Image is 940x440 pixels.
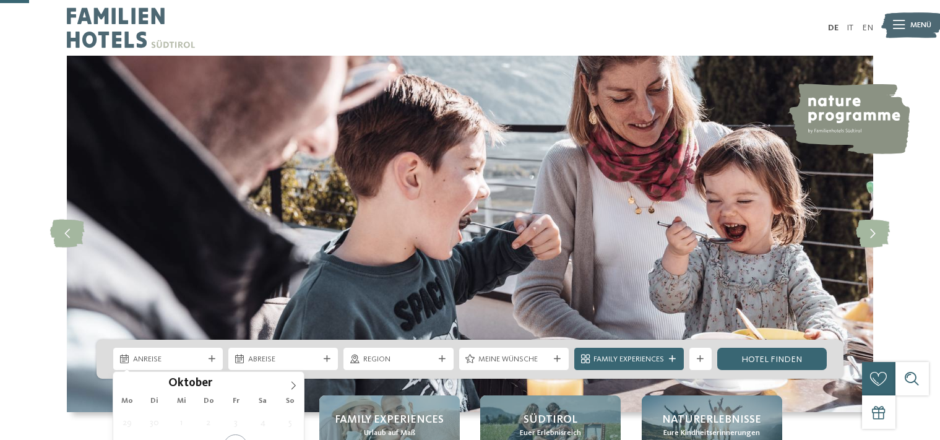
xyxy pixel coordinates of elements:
a: IT [847,24,853,32]
span: September 30, 2025 [142,410,166,434]
span: Meine Wünsche [478,354,549,365]
span: Di [140,397,168,405]
span: Eure Kindheitserinnerungen [663,428,760,439]
span: Family Experiences [593,354,664,365]
span: September 29, 2025 [115,410,139,434]
span: Oktober 4, 2025 [251,410,275,434]
span: Oktober 1, 2025 [170,410,194,434]
span: Fr [222,397,249,405]
span: Abreise [248,354,319,365]
span: Oktober 3, 2025 [223,410,248,434]
span: Urlaub auf Maß [364,428,415,439]
input: Year [212,376,253,389]
a: EN [862,24,873,32]
span: Mi [168,397,195,405]
span: Do [195,397,222,405]
span: Family Experiences [335,412,444,428]
a: DE [828,24,839,32]
img: nature programme by Familienhotels Südtirol [787,84,910,154]
span: Oktober [168,378,212,390]
span: Oktober 5, 2025 [278,410,302,434]
span: Region [363,354,434,365]
span: Sa [249,397,277,405]
span: Naturerlebnisse [662,412,761,428]
a: Hotel finden [717,348,827,370]
span: So [277,397,304,405]
span: Euer Erlebnisreich [520,428,581,439]
span: Menü [910,20,931,31]
span: Anreise [133,354,204,365]
span: Oktober 2, 2025 [196,410,220,434]
span: Südtirol [524,412,577,428]
img: Familienhotels Südtirol: The happy family places [67,56,873,412]
span: Mo [113,397,140,405]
